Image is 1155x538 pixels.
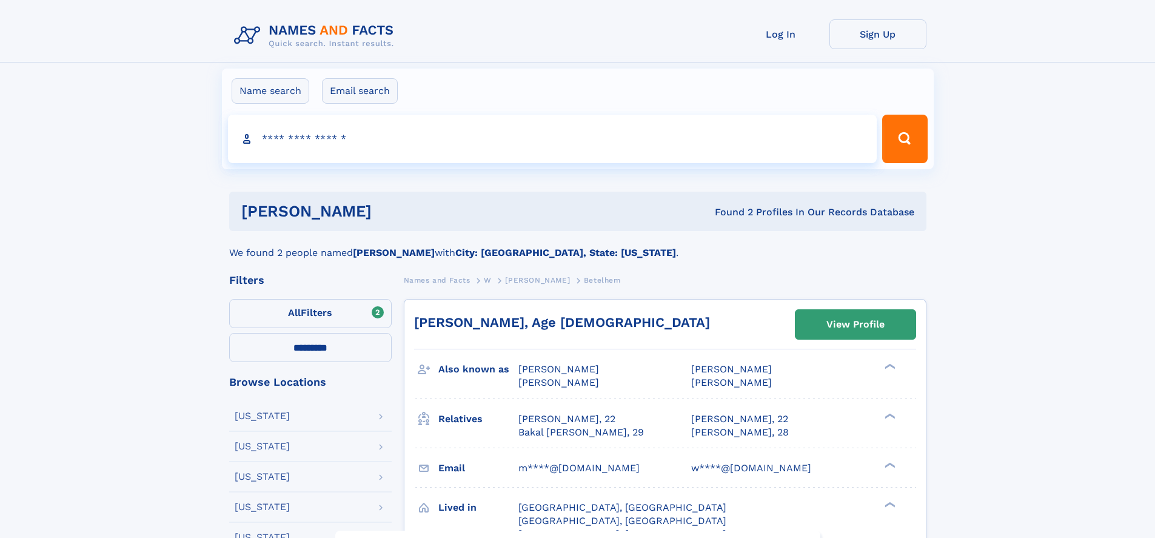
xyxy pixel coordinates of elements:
a: W [484,272,492,287]
span: Betelhem [584,276,621,284]
div: [US_STATE] [235,411,290,421]
h3: Also known as [438,359,518,380]
div: ❯ [882,461,896,469]
b: [PERSON_NAME] [353,247,435,258]
div: ❯ [882,363,896,371]
label: Name search [232,78,309,104]
span: [GEOGRAPHIC_DATA], [GEOGRAPHIC_DATA] [518,515,726,526]
label: Email search [322,78,398,104]
span: [GEOGRAPHIC_DATA], [GEOGRAPHIC_DATA] [518,502,726,513]
b: City: [GEOGRAPHIC_DATA], State: [US_STATE] [455,247,676,258]
a: [PERSON_NAME] [505,272,570,287]
div: [US_STATE] [235,502,290,512]
div: [US_STATE] [235,472,290,482]
a: [PERSON_NAME], 28 [691,426,789,439]
a: Bakal [PERSON_NAME], 29 [518,426,644,439]
h3: Lived in [438,497,518,518]
a: Names and Facts [404,272,470,287]
h3: Relatives [438,409,518,429]
span: [PERSON_NAME] [691,363,772,375]
span: W [484,276,492,284]
span: All [288,307,301,318]
h3: Email [438,458,518,479]
span: [PERSON_NAME] [505,276,570,284]
div: ❯ [882,500,896,508]
div: We found 2 people named with . [229,231,926,260]
div: View Profile [826,311,885,338]
div: ❯ [882,412,896,420]
input: search input [228,115,877,163]
img: Logo Names and Facts [229,19,404,52]
a: [PERSON_NAME], 22 [518,412,615,426]
h1: [PERSON_NAME] [241,204,543,219]
div: Browse Locations [229,377,392,388]
div: Filters [229,275,392,286]
a: [PERSON_NAME], 22 [691,412,788,426]
div: Found 2 Profiles In Our Records Database [543,206,914,219]
span: [PERSON_NAME] [518,363,599,375]
a: Log In [732,19,829,49]
a: [PERSON_NAME], Age [DEMOGRAPHIC_DATA] [414,315,710,330]
div: [US_STATE] [235,442,290,451]
span: [PERSON_NAME] [691,377,772,388]
button: Search Button [882,115,927,163]
a: Sign Up [829,19,926,49]
label: Filters [229,299,392,328]
a: View Profile [795,310,916,339]
span: [PERSON_NAME] [518,377,599,388]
